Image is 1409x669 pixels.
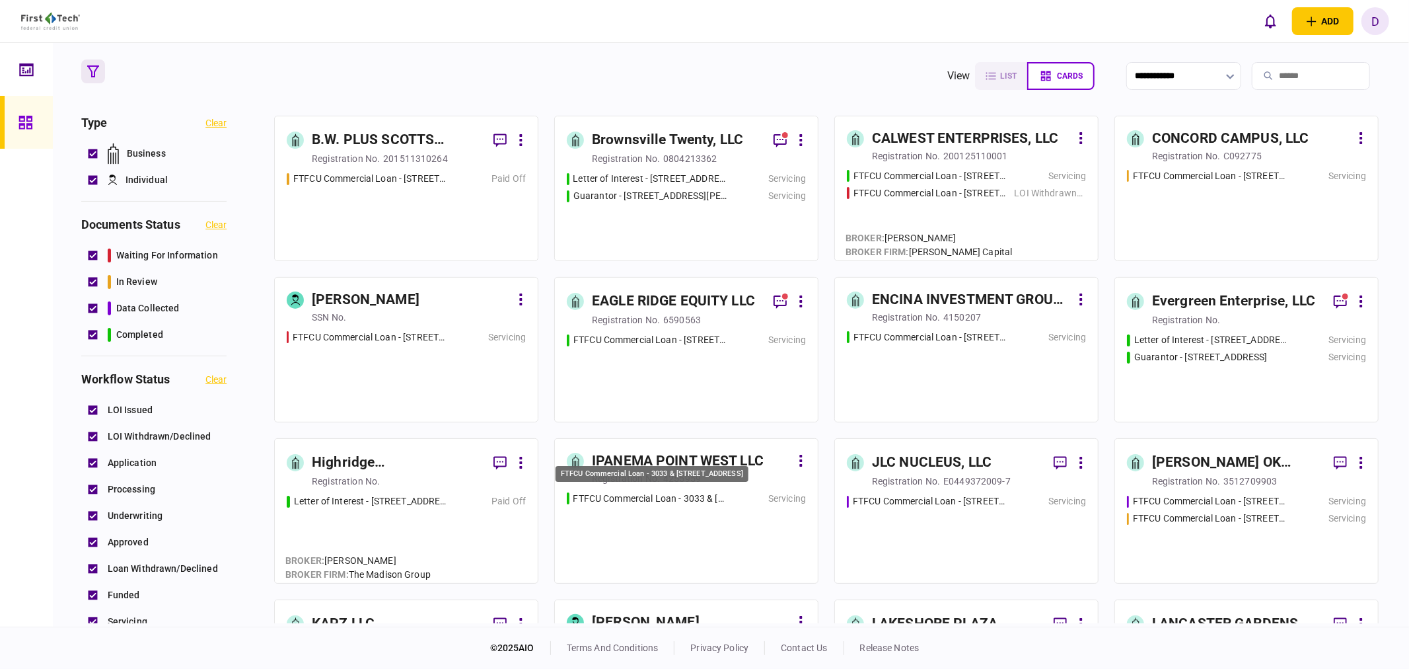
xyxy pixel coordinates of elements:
div: Guarantor - 23944 Freeway Park Drive, MI [1134,350,1268,364]
a: ENCINA INVESTMENT GROUP - 1500 SW ARROWHEAD, LLCregistration no.4150207FTFCU Commercial Loan - 15... [834,277,1099,422]
span: in review [116,275,157,289]
span: Approved [108,535,149,549]
div: Servicing [768,189,806,203]
div: Letter of Interest - 2616 Old Port Isabel Road Brownsvill [573,172,728,186]
div: Servicing [488,331,526,344]
div: Guarantor - 2616 Old Port Isabel Rd Brownsville [573,189,728,203]
a: Evergreen Enterprise, LLCregistration no.Letter of Interest - 23944 Freeway Pk Dr Farmington Hill... [1114,277,1379,422]
div: C092775 [1223,149,1262,163]
div: FTFCU Commercial Loan - 3033 & 3055 Kettering Blvd [573,492,728,506]
button: open notifications list [1256,7,1284,35]
div: [PERSON_NAME] OK PARTNERS LLC [1152,452,1323,473]
div: FTFCU Commercial Loan - 900-1056 W Owens Ave [853,494,1007,508]
div: JLC NUCLEUS, LLC [872,452,992,473]
span: waiting for information [116,249,218,262]
div: CONCORD CAMPUS, LLC [1152,128,1309,149]
div: Servicing [1328,333,1366,347]
div: registration no. [312,152,380,165]
div: FTFCU Commercial Loan - 151 Dawes St Oshkosh WI [1133,169,1287,183]
span: LOI Issued [108,403,153,417]
button: clear [205,374,227,385]
div: 0804213362 [663,152,717,165]
div: registration no. [872,475,940,488]
div: Servicing [768,492,806,506]
div: Letter of Interest - 23944 Freeway Pk Dr Farmington Hills [1134,333,1288,347]
div: IPANEMA POINT WEST LLC [592,451,764,472]
button: clear [205,118,227,128]
span: Servicing [108,615,147,629]
div: 4150207 [943,311,981,324]
div: CALWEST ENTERPRISES, LLC [872,128,1058,149]
div: Evergreen Enterprise, LLC [1152,291,1315,312]
span: data collected [116,301,180,315]
div: [PERSON_NAME] [846,231,1012,245]
div: © 2025 AIO [490,641,551,655]
span: Funded [108,588,140,602]
div: registration no. [872,311,940,324]
button: D [1361,7,1389,35]
div: LANCASTER GARDENS APARTMENTS, LLC [1152,613,1323,635]
div: 200125110001 [943,149,1008,163]
div: Brownsville Twenty, LLC [592,130,743,151]
div: registration no. [1152,313,1220,327]
div: FTFCU Commercial Loan - 6020 Scotts Valley Dr [293,172,447,186]
a: terms and conditions [567,643,659,653]
div: LOI Withdrawn/Declined [1015,186,1087,200]
div: Servicing [768,172,806,186]
div: EAGLE RIDGE EQUITY LLC [592,291,755,312]
div: [PERSON_NAME] [312,290,419,311]
div: Paid Off [491,494,526,508]
h3: workflow status [81,374,170,385]
span: Processing [108,483,155,496]
a: privacy policy [690,643,748,653]
div: B.W. PLUS SCOTTS VALLEY INN LLC [312,130,483,151]
div: The Madison Group [285,568,431,582]
span: Underwriting [108,509,163,523]
div: 201511310264 [383,152,448,165]
a: Highridge [PERSON_NAME], LLCregistration no.Letter of Interest - 3780 Old Columbus RdPaid OffBrok... [274,438,538,584]
div: Servicing [1048,169,1086,183]
div: registration no. [312,475,380,488]
div: LAKESHORE PLAZA HOLDING, LLC [872,613,1043,635]
div: Servicing [1328,350,1366,364]
div: FTFCU Commercial Loan - 3033 & [STREET_ADDRESS] [556,466,748,483]
a: contact us [781,643,827,653]
div: FTFCU Commercial Loan - 1500 SW Arrowhead Road Topeka KS [853,331,1007,344]
div: registration no. [592,313,660,327]
span: Application [108,456,157,470]
div: E0449372009-7 [943,475,1011,488]
span: Broker : [846,233,885,243]
div: FTFCU Commercial Loan - 821 S Johnstone Ave Bartlesville OK [1133,512,1287,526]
div: FTFCU Commercial Loan - 2533 1st St, Cheney, WA [293,331,447,344]
span: Individual [126,173,168,187]
div: view [947,68,970,84]
a: EAGLE RIDGE EQUITY LLCregistration no.6590563FTFCU Commercial Loan - 26095 Kestrel Drive Le Ray N... [554,277,818,422]
div: Servicing [1048,494,1086,508]
div: registration no. [1152,149,1220,163]
span: Loan Withdrawn/Declined [108,562,218,576]
div: 6590563 [663,313,701,327]
a: B.W. PLUS SCOTTS VALLEY INN LLCregistration no.201511310264FTFCU Commercial Loan - 6020 Scotts Va... [274,116,538,261]
img: client company logo [21,13,80,30]
div: ENCINA INVESTMENT GROUP - 1500 SW ARROWHEAD, LLC [872,290,1071,311]
div: FTFCU Commercial Loan - 5020 E Ray Road Phoenix AZ [853,186,1007,200]
div: Highridge [PERSON_NAME], LLC [312,452,483,473]
button: open adding identity options [1292,7,1354,35]
div: Letter of Interest - 3780 Old Columbus Rd [294,494,448,508]
div: Servicing [1328,169,1366,183]
span: Broker : [285,555,324,566]
div: Servicing [1048,331,1086,344]
span: list [1000,71,1017,81]
div: 3512709903 [1223,475,1277,488]
h3: documents status [81,219,180,231]
div: [PERSON_NAME] [285,554,431,568]
h3: Type [81,117,108,129]
span: completed [116,328,163,342]
span: cards [1057,71,1083,81]
div: FTFCU Commercial Loan - 821 S Johnstone Ave Bartlesville OK [1133,494,1287,508]
a: CONCORD CAMPUS, LLCregistration no.C092775FTFCU Commercial Loan - 151 Dawes St Oshkosh WIServicing [1114,116,1379,261]
a: release notes [860,643,920,653]
span: LOI Withdrawn/Declined [108,430,211,444]
div: SSN no. [312,311,346,324]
